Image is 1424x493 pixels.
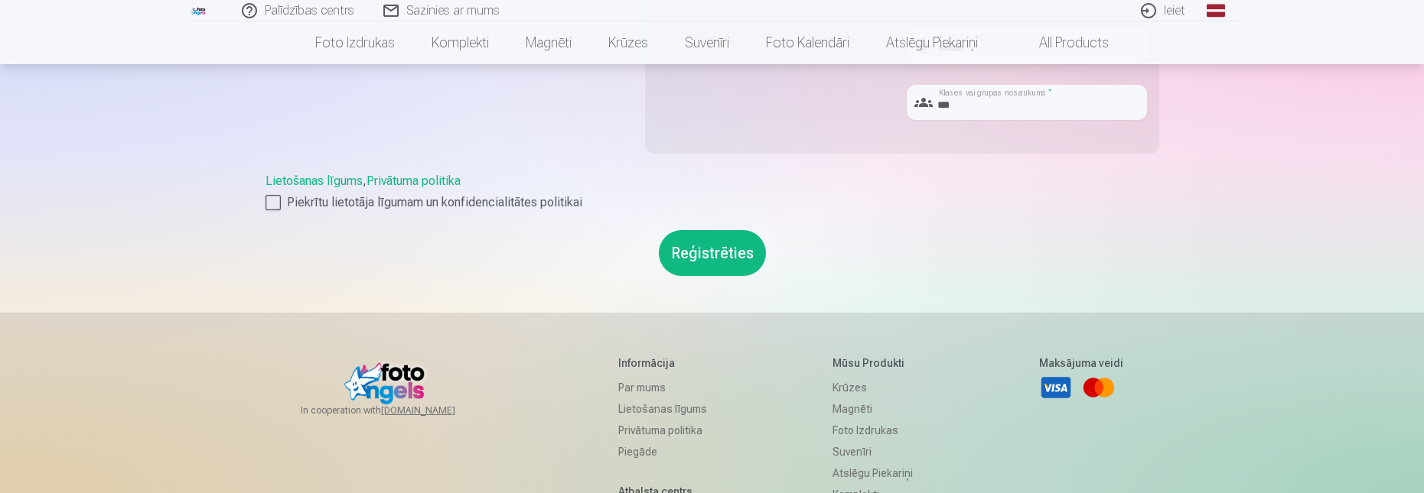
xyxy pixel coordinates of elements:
[191,6,207,15] img: /fa1
[833,420,913,441] a: Foto izdrukas
[1039,355,1123,371] h5: Maksājuma veidi
[301,404,492,417] span: In cooperation with
[590,21,666,64] a: Krūzes
[297,21,413,64] a: Foto izdrukas
[618,355,707,371] h5: Informācija
[868,21,996,64] a: Atslēgu piekariņi
[996,21,1127,64] a: All products
[507,21,590,64] a: Magnēti
[266,172,1159,212] div: ,
[748,21,868,64] a: Foto kalendāri
[618,441,707,462] a: Piegāde
[833,441,913,462] a: Suvenīri
[413,21,507,64] a: Komplekti
[833,355,913,371] h5: Mūsu produkti
[618,377,707,398] a: Par mums
[381,404,492,417] a: [DOMAIN_NAME]
[833,377,913,398] a: Krūzes
[266,174,363,188] a: Lietošanas līgums
[1039,371,1073,404] a: Visa
[1082,371,1116,404] a: Mastercard
[833,398,913,420] a: Magnēti
[666,21,748,64] a: Suvenīri
[367,174,461,188] a: Privātuma politika
[618,398,707,420] a: Lietošanas līgums
[618,420,707,441] a: Privātuma politika
[833,462,913,484] a: Atslēgu piekariņi
[266,193,1159,212] label: Piekrītu lietotāja līgumam un konfidencialitātes politikai
[659,230,766,276] button: Reģistrēties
